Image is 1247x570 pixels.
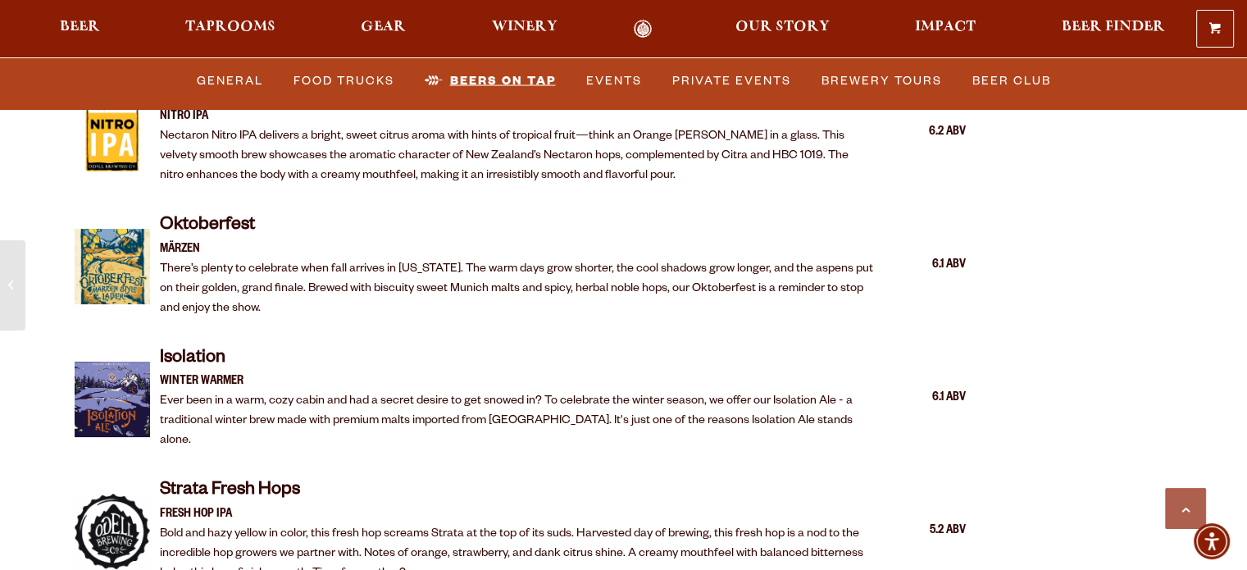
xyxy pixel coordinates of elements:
[49,20,111,39] a: Beer
[612,20,674,39] a: Odell Home
[160,392,875,451] p: Ever been in a warm, cozy cabin and had a secret desire to get snowed in? To celebrate the winter...
[418,62,562,99] a: Beers on Tap
[190,62,270,99] a: General
[350,20,416,39] a: Gear
[75,362,150,437] img: Item Thumbnail
[1165,488,1206,529] a: Scroll to top
[735,21,830,34] span: Our Story
[666,62,798,99] a: Private Events
[287,62,401,99] a: Food Trucks
[915,21,976,34] span: Impact
[75,494,150,569] img: Item Thumbnail
[160,127,875,186] p: Nectaron Nitro IPA delivers a bright, sweet citrus aroma with hints of tropical fruit—think an Or...
[75,96,150,171] img: Item Thumbnail
[1050,20,1175,39] a: Beer Finder
[160,240,875,260] p: Märzen
[75,229,150,304] img: Item Thumbnail
[966,62,1058,99] a: Beer Club
[185,21,275,34] span: Taprooms
[481,20,568,39] a: Winery
[160,505,875,525] p: Fresh Hop IPA
[884,521,966,542] div: 5.2 ABV
[580,62,649,99] a: Events
[361,21,406,34] span: Gear
[160,107,875,127] p: Nitro IPA
[60,21,100,34] span: Beer
[160,260,875,319] p: There’s plenty to celebrate when fall arrives in [US_STATE]. The warm days grow shorter, the cool...
[160,372,875,392] p: Winter Warmer
[160,347,875,373] h4: Isolation
[1194,523,1230,559] div: Accessibility Menu
[884,388,966,409] div: 6.1 ABV
[160,214,875,240] h4: Oktoberfest
[904,20,986,39] a: Impact
[492,21,558,34] span: Winery
[175,20,286,39] a: Taprooms
[160,479,875,505] h4: Strata Fresh Hops
[1061,21,1164,34] span: Beer Finder
[884,122,966,144] div: 6.2 ABV
[884,255,966,276] div: 6.1 ABV
[815,62,949,99] a: Brewery Tours
[725,20,840,39] a: Our Story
